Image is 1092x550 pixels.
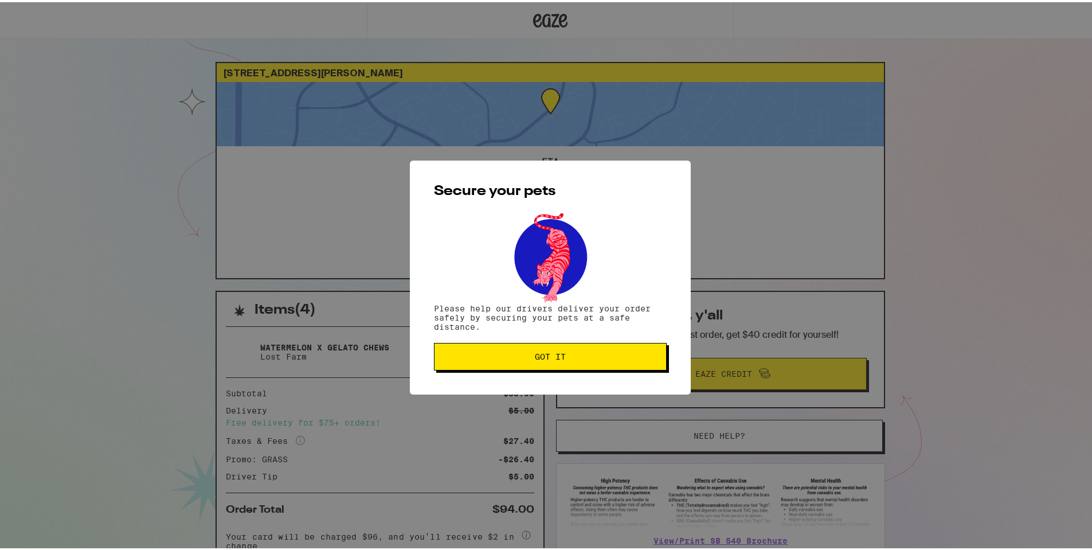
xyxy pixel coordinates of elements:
span: Hi. Need any help? [7,8,83,17]
h2: Secure your pets [434,182,667,196]
span: Got it [535,350,566,358]
p: Please help our drivers deliver your order safely by securing your pets at a safe distance. [434,302,667,329]
img: pets [503,208,597,302]
button: Got it [434,341,667,368]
